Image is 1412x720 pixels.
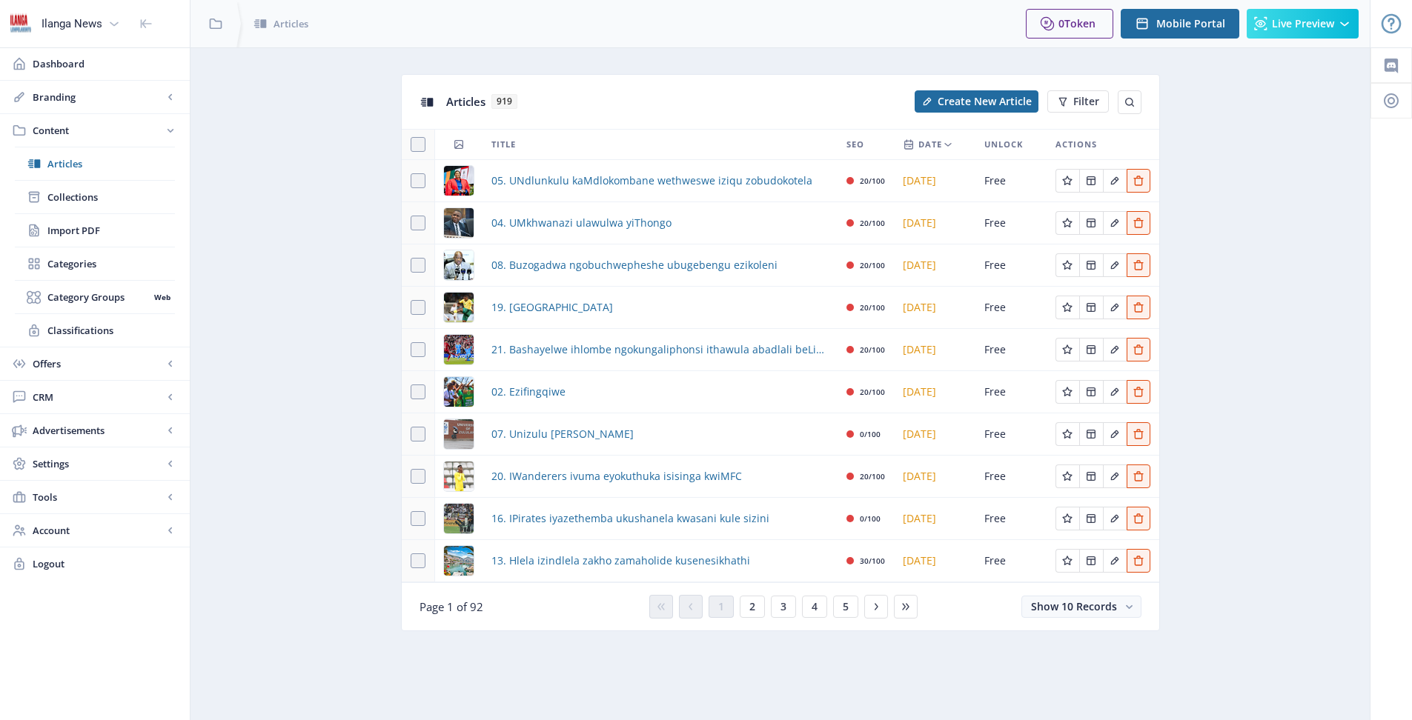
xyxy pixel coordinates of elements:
[444,504,474,533] img: 3dcf8dec-723e-4b03-aa00-a918bfea416a.png
[894,329,975,371] td: [DATE]
[491,383,566,401] a: 02. Ezifingqiwe
[444,461,474,491] img: b70c122e-e7bd-4912-9dac-9170d6e77216.png
[975,371,1047,413] td: Free
[444,419,474,449] img: ad78d684-49ea-46b0-8115-104aeecca10b.png
[491,425,634,443] span: 07. Unizulu [PERSON_NAME]
[771,596,796,618] button: 3
[894,202,975,244] td: [DATE]
[1055,341,1079,356] a: Edit page
[491,299,613,316] a: 19. [GEOGRAPHIC_DATA]
[1103,468,1127,482] a: Edit page
[860,510,881,527] div: 0/100
[906,90,1038,113] a: New page
[1073,96,1099,107] span: Filter
[1079,384,1103,398] a: Edit page
[446,94,485,109] span: Articles
[1272,18,1334,30] span: Live Preview
[918,136,942,153] span: Date
[9,12,33,36] img: 6e32966d-d278-493e-af78-9af65f0c2223.png
[718,601,724,613] span: 1
[1055,553,1079,567] a: Edit page
[444,546,474,576] img: 78b8d342-2716-45ff-96e3-ec8cae36969e.png
[780,601,786,613] span: 3
[444,250,474,280] img: 945cd2b6-00cf-49e6-be35-6fc1b3d7b909.png
[444,335,474,364] img: 5bfab612-d622-4c11-b122-4a9fbeb0fbe7.png
[444,208,474,238] img: 1341d5eb-eaaf-40a9-9dd6-5bb92f711553.png
[894,413,975,456] td: [DATE]
[1127,341,1150,356] a: Edit page
[749,601,755,613] span: 2
[1247,9,1359,39] button: Live Preview
[274,16,308,31] span: Articles
[894,160,975,202] td: [DATE]
[33,523,163,538] span: Account
[1055,510,1079,524] a: Edit page
[491,172,812,190] a: 05. UNdlunkulu kaMdlokombane wethweswe iziqu zobudokotela
[1103,553,1127,567] a: Edit page
[1079,341,1103,356] a: Edit page
[1079,426,1103,440] a: Edit page
[975,498,1047,540] td: Free
[444,377,474,407] img: 1d3f3087-5cd2-45cb-9700-f02e4ce3e363.png
[1021,596,1141,618] button: Show 10 Records
[1031,599,1117,613] span: Show 10 Records
[1103,215,1127,229] a: Edit page
[491,341,829,359] a: 21. Bashayelwe ihlombe ngokungaliphonsi ithawula abadlali beLiverpool
[975,287,1047,329] td: Free
[975,160,1047,202] td: Free
[1047,90,1109,113] button: Filter
[860,383,885,401] div: 20/100
[15,314,175,347] a: Classifications
[1079,299,1103,313] a: Edit page
[33,423,163,438] span: Advertisements
[33,90,163,104] span: Branding
[33,490,163,504] span: Tools
[1103,173,1127,187] a: Edit page
[975,202,1047,244] td: Free
[47,223,175,238] span: Import PDF
[975,413,1047,456] td: Free
[1127,384,1150,398] a: Edit page
[444,293,474,322] img: 65135ca6-bb1c-4b14-bf25-764002e03fa7.png
[444,166,474,196] img: 3fca807d-5744-451c-9d23-c610280073bb.png
[491,256,778,274] a: 08. Buzogadwa ngobuchwepheshe ubugebengu ezikoleni
[33,56,178,71] span: Dashboard
[1079,468,1103,482] a: Edit page
[984,136,1023,153] span: Unlock
[1103,384,1127,398] a: Edit page
[860,172,885,190] div: 20/100
[149,290,175,304] nb-badge: Web
[938,96,1032,107] span: Create New Article
[860,552,885,570] div: 30/100
[975,244,1047,287] td: Free
[1079,173,1103,187] a: Edit page
[1055,426,1079,440] a: Edit page
[491,214,672,232] a: 04. UMkhwanazi ulawulwa yiThongo
[420,599,483,614] span: Page 1 of 92
[491,94,517,109] span: 919
[491,552,750,570] a: 13. Hlela izindlela zakho zamaholide kusenesikhathi
[1055,384,1079,398] a: Edit page
[1103,299,1127,313] a: Edit page
[1127,468,1150,482] a: Edit page
[1121,9,1239,39] button: Mobile Portal
[860,256,885,274] div: 20/100
[915,90,1038,113] button: Create New Article
[1103,426,1127,440] a: Edit page
[1055,173,1079,187] a: Edit page
[843,601,849,613] span: 5
[1127,510,1150,524] a: Edit page
[1127,215,1150,229] a: Edit page
[1055,136,1097,153] span: Actions
[42,7,102,40] div: Ilanga News
[860,425,881,443] div: 0/100
[491,510,769,527] a: 16. IPirates iyazethemba ukushanela kwasani kule sizini
[975,540,1047,582] td: Free
[47,156,175,171] span: Articles
[1079,215,1103,229] a: Edit page
[709,596,734,618] button: 1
